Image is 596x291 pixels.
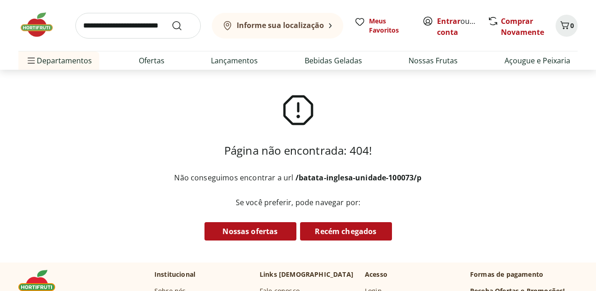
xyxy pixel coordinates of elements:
[305,55,362,66] a: Bebidas Geladas
[237,20,324,30] b: Informe sua localização
[295,173,422,183] b: /batata-inglesa-unidade-100073/p
[556,15,578,37] button: Carrinho
[18,11,64,39] img: Hortifruti
[75,13,201,39] input: search
[300,222,392,241] a: Recém chegados
[354,17,411,35] a: Meus Favoritos
[570,21,574,30] span: 0
[437,16,478,38] span: ou
[365,270,387,279] p: Acesso
[437,16,488,37] a: Criar conta
[505,55,570,66] a: Açougue e Peixaria
[437,16,460,26] a: Entrar
[26,50,37,72] button: Menu
[174,173,421,183] p: Não conseguimos encontrar a url
[369,17,411,35] span: Meus Favoritos
[260,270,353,279] p: Links [DEMOGRAPHIC_DATA]
[211,55,258,66] a: Lançamentos
[501,16,544,37] a: Comprar Novamente
[409,55,458,66] a: Nossas Frutas
[224,143,372,158] h3: Página não encontrada: 404!
[212,13,343,39] button: Informe sua localização
[204,222,296,241] a: Nossas ofertas
[167,197,429,207] p: Se você preferir, pode navegar por:
[139,55,165,66] a: Ofertas
[470,270,578,279] p: Formas de pagamento
[26,50,92,72] span: Departamentos
[154,270,195,279] p: Institucional
[171,20,193,31] button: Submit Search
